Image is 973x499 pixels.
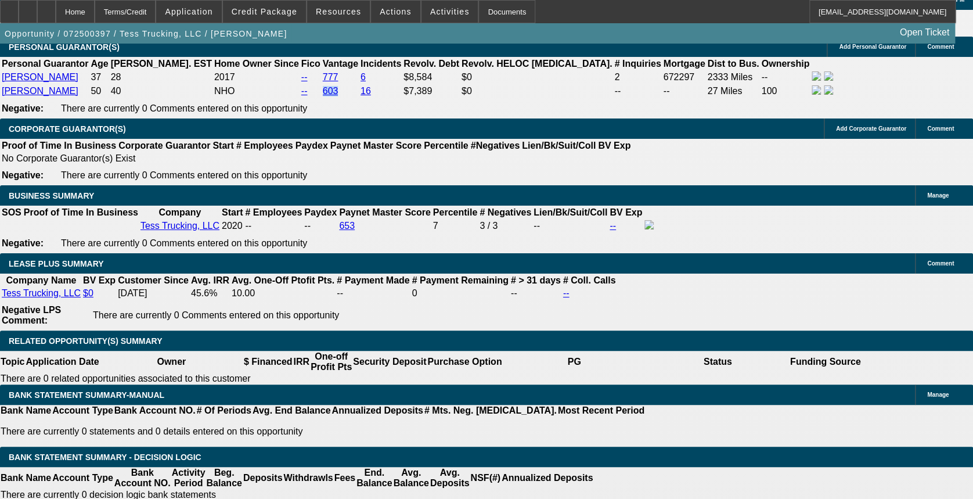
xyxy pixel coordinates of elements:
[110,71,212,84] td: 28
[61,238,307,248] span: There are currently 0 Comments entered on this opportunity
[2,288,81,298] a: Tess Trucking, LLC
[895,23,954,42] a: Open Ticket
[563,275,616,285] b: # Coll. Calls
[118,275,189,285] b: Customer Since
[2,103,44,113] b: Negative:
[403,59,459,69] b: Revolv. Debt
[212,141,233,150] b: Start
[117,288,189,299] td: [DATE]
[557,405,645,417] th: Most Recent Period
[2,238,44,248] b: Negative:
[83,288,93,298] a: $0
[430,467,470,489] th: Avg. Deposits
[430,7,470,16] span: Activities
[9,390,164,400] span: BANK STATEMENT SUMMARY-MANUAL
[812,71,821,81] img: facebook-icon.png
[598,141,630,150] b: BV Exp
[9,336,162,346] span: RELATED OPPORTUNITY(S) SUMMARY
[23,207,139,218] th: Proof of Time In Business
[156,1,221,23] button: Application
[83,275,116,285] b: BV Exp
[824,85,833,95] img: linkedin-icon.png
[52,467,114,489] th: Account Type
[93,310,339,320] span: There are currently 0 Comments entered on this opportunity
[301,72,308,82] a: --
[534,207,607,217] b: Lien/Bk/Suit/Coll
[1,153,636,164] td: No Corporate Guarantor(s) Exist
[707,71,760,84] td: 2333 Miles
[158,207,201,217] b: Company
[316,7,361,16] span: Resources
[380,7,412,16] span: Actions
[330,141,421,150] b: Paynet Master Score
[232,275,334,285] b: Avg. One-Off Ptofit Pts.
[337,275,409,285] b: # Payment Made
[361,72,366,82] a: 6
[140,221,219,231] a: Tess Trucking, LLC
[427,351,502,373] th: Purchase Option
[90,85,109,98] td: 50
[171,467,206,489] th: Activity Period
[522,141,596,150] b: Lien/Bk/Suit/Coll
[295,141,328,150] b: Paydex
[708,59,759,69] b: Dist to Bus.
[836,125,906,132] span: Add Corporate Guarantor
[223,1,306,23] button: Credit Package
[52,405,114,417] th: Account Type
[301,86,308,96] a: --
[245,221,251,231] span: --
[614,71,661,84] td: 2
[304,207,337,217] b: Paydex
[433,221,477,231] div: 7
[480,221,531,231] div: 3 / 3
[839,44,906,50] span: Add Personal Guarantor
[533,220,608,232] td: --
[336,288,410,299] td: --
[2,72,78,82] a: [PERSON_NAME]
[339,207,430,217] b: Paynet Master Score
[761,85,810,98] td: 100
[761,59,809,69] b: Ownership
[610,207,642,217] b: BV Exp
[214,85,300,98] td: NHO
[927,44,954,50] span: Comment
[9,191,94,200] span: BUSINESS SUMMARY
[91,59,108,69] b: Age
[6,275,77,285] b: Company Name
[356,467,392,489] th: End. Balance
[214,59,299,69] b: Home Owner Since
[563,288,570,298] a: --
[196,405,252,417] th: # Of Periods
[644,220,654,229] img: facebook-icon.png
[421,1,478,23] button: Activities
[403,85,460,98] td: $7,389
[392,467,429,489] th: Avg. Balance
[663,85,706,98] td: --
[1,426,644,437] p: There are currently 0 statements and 0 details entered on this opportunity
[812,85,821,95] img: facebook-icon.png
[646,351,790,373] th: Status
[191,275,229,285] b: Avg. IRR
[334,467,356,489] th: Fees
[323,72,338,82] a: 777
[61,103,307,113] span: There are currently 0 Comments entered on this opportunity
[424,141,468,150] b: Percentile
[206,467,242,489] th: Beg. Balance
[118,141,210,150] b: Corporate Guarantor
[61,170,307,180] span: There are currently 0 Comments entered on this opportunity
[9,124,126,134] span: CORPORATE GUARANTOR(S)
[927,125,954,132] span: Comment
[111,59,212,69] b: [PERSON_NAME]. EST
[361,86,371,96] a: 16
[610,221,616,231] a: --
[502,351,646,373] th: PG
[214,72,235,82] span: 2017
[90,71,109,84] td: 37
[361,59,401,69] b: Incidents
[9,453,201,462] span: Bank Statement Summary - Decision Logic
[245,207,302,217] b: # Employees
[663,71,706,84] td: 672297
[461,85,613,98] td: $0
[1,140,117,152] th: Proof of Time In Business
[252,405,331,417] th: Avg. End Balance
